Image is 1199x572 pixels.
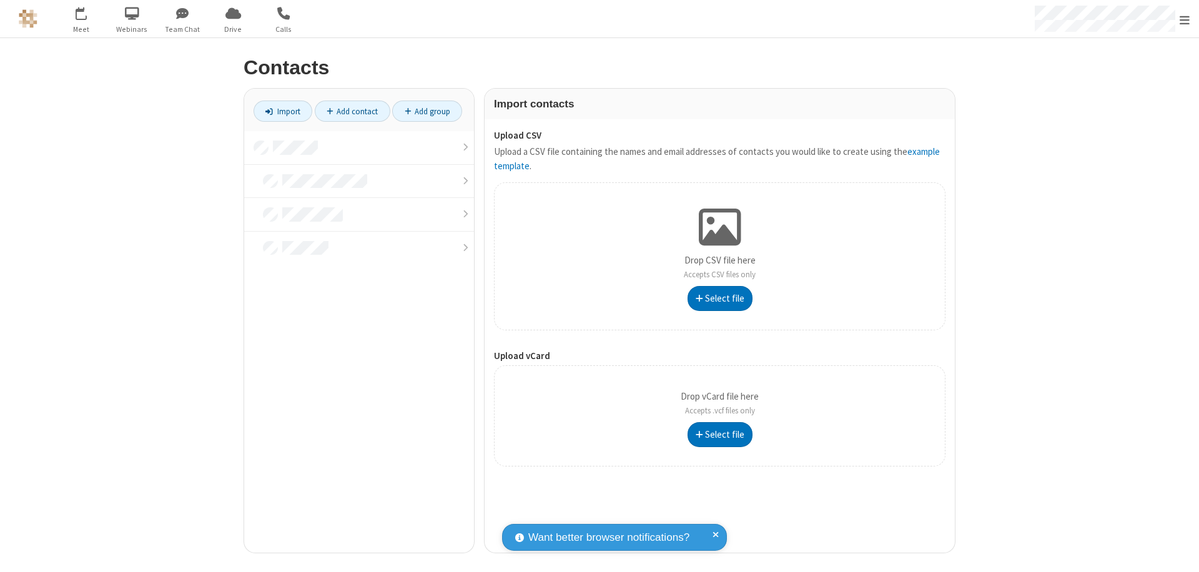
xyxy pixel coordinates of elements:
[688,422,752,447] button: Select file
[681,390,759,418] p: Drop vCard file here
[210,24,257,35] span: Drive
[84,7,92,16] div: 1
[260,24,307,35] span: Calls
[19,9,37,28] img: QA Selenium DO NOT DELETE OR CHANGE
[159,24,206,35] span: Team Chat
[685,405,755,416] span: Accepts .vcf files only
[244,57,955,79] h2: Contacts
[684,269,756,280] span: Accepts CSV files only
[1168,540,1190,563] iframe: Chat
[528,530,689,546] span: Want better browser notifications?
[494,145,940,172] a: example template
[688,286,752,311] button: Select file
[684,254,756,282] p: Drop CSV file here
[315,101,390,122] a: Add contact
[392,101,462,122] a: Add group
[494,145,945,173] p: Upload a CSV file containing the names and email addresses of contacts you would like to create u...
[494,349,945,363] label: Upload vCard
[494,129,945,143] label: Upload CSV
[109,24,155,35] span: Webinars
[494,98,945,110] h3: Import contacts
[58,24,105,35] span: Meet
[254,101,312,122] a: Import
